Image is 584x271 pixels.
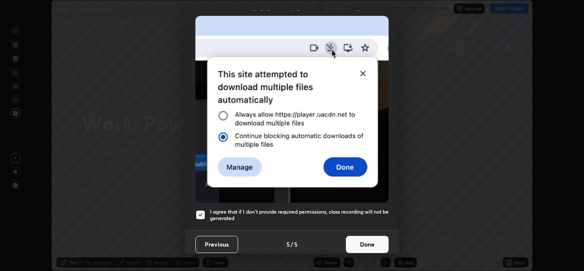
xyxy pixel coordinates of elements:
[291,240,293,249] h4: /
[210,208,389,222] h5: I agree that if I don't provide required permissions, class recording will not be generated
[346,236,389,253] button: Done
[286,240,290,249] h4: 5
[195,236,238,253] button: Previous
[294,240,298,249] h4: 5
[195,16,389,203] img: downloads-permission-blocked.gif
